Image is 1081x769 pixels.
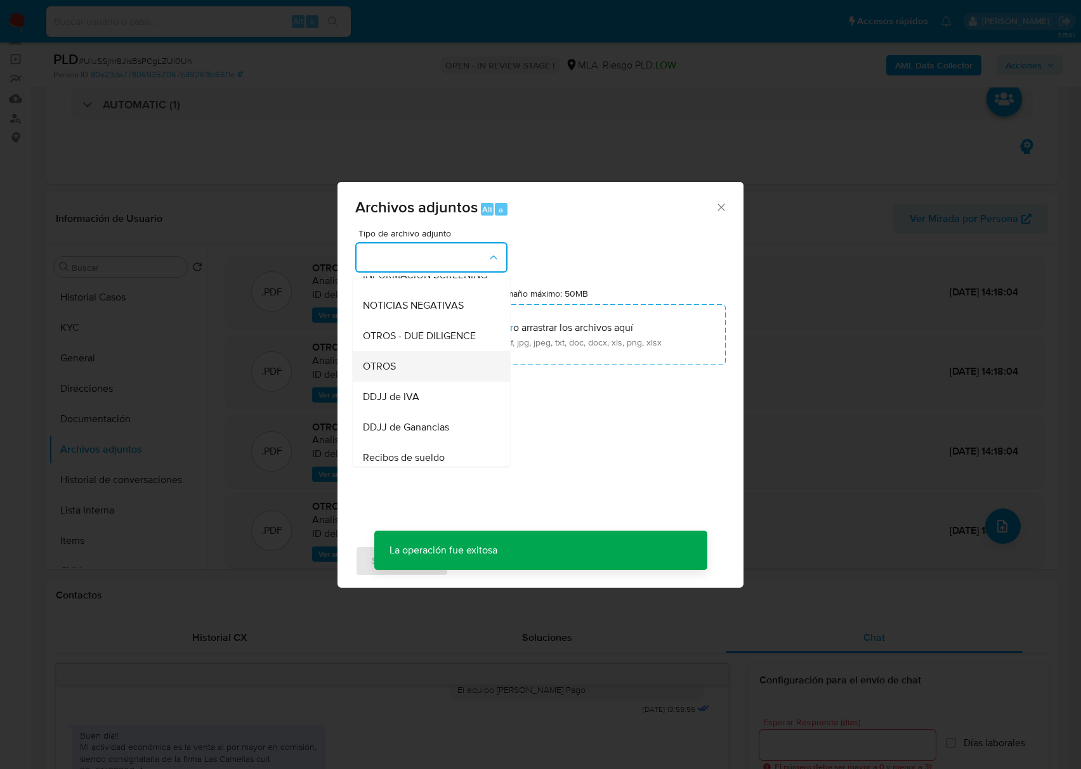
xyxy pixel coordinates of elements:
[363,451,445,464] span: Recibos de sueldo
[363,269,487,281] span: INFORMACIÓN SCREENING
[363,360,396,373] span: OTROS
[715,201,726,212] button: Cerrar
[374,531,513,570] p: La operación fue exitosa
[363,421,449,434] span: DDJJ de Ganancias
[497,288,588,299] label: Tamaño máximo: 50MB
[482,204,492,216] span: Alt
[499,204,503,216] span: a
[363,330,476,342] span: OTROS - DUE DILIGENCE
[363,299,464,312] span: NOTICIAS NEGATIVAS
[355,196,478,218] span: Archivos adjuntos
[358,229,511,238] span: Tipo de archivo adjunto
[363,391,419,403] span: DDJJ de IVA
[470,547,511,575] span: Cancelar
